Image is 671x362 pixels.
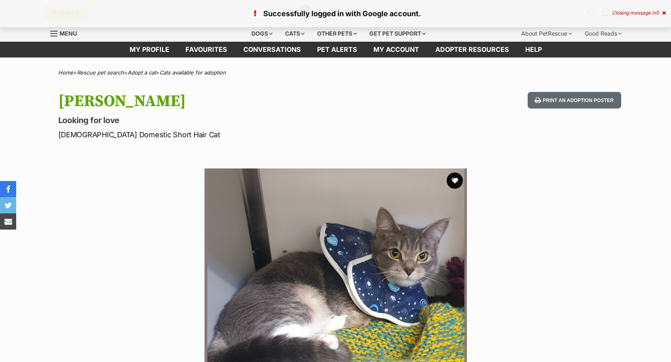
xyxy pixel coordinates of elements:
a: Rescue pet search [77,69,124,76]
a: Menu [50,26,83,40]
span: Menu [60,30,77,37]
div: Good Reads [579,26,627,42]
h1: [PERSON_NAME] [58,92,401,111]
div: About PetRescue [515,26,577,42]
a: conversations [235,42,309,57]
button: Print an adoption poster [528,92,621,109]
button: favourite [447,172,463,189]
a: Cats available for adoption [160,69,226,76]
a: My profile [121,42,177,57]
div: Get pet support [364,26,431,42]
div: Dogs [246,26,278,42]
a: Favourites [177,42,235,57]
div: Closing message in [612,10,666,16]
div: Other pets [311,26,362,42]
p: Looking for love [58,115,401,126]
a: Help [517,42,550,57]
a: Adopt a cat [128,69,156,76]
p: Successfully logged in with Google account. [8,8,663,19]
a: Adopter resources [427,42,517,57]
div: Cats [279,26,310,42]
a: My account [365,42,427,57]
div: > > > [38,70,633,76]
p: [DEMOGRAPHIC_DATA] Domestic Short Hair Cat [58,129,401,140]
span: 5 [656,10,659,16]
a: Pet alerts [309,42,365,57]
a: Home [58,69,73,76]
